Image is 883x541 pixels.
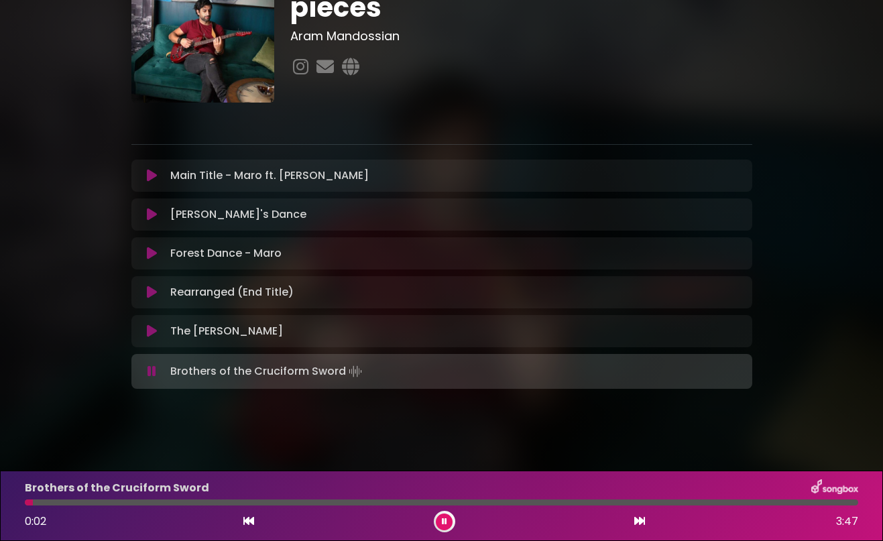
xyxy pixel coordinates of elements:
[170,206,306,223] p: [PERSON_NAME]'s Dance
[346,362,365,381] img: waveform4.gif
[170,245,282,261] p: Forest Dance - Maro
[170,362,365,381] p: Brothers of the Cruciform Sword
[170,284,294,300] p: Rearranged (End Title)
[170,168,369,184] p: Main Title - Maro ft. [PERSON_NAME]
[290,29,752,44] h3: Aram Mandossian
[170,323,283,339] p: The [PERSON_NAME]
